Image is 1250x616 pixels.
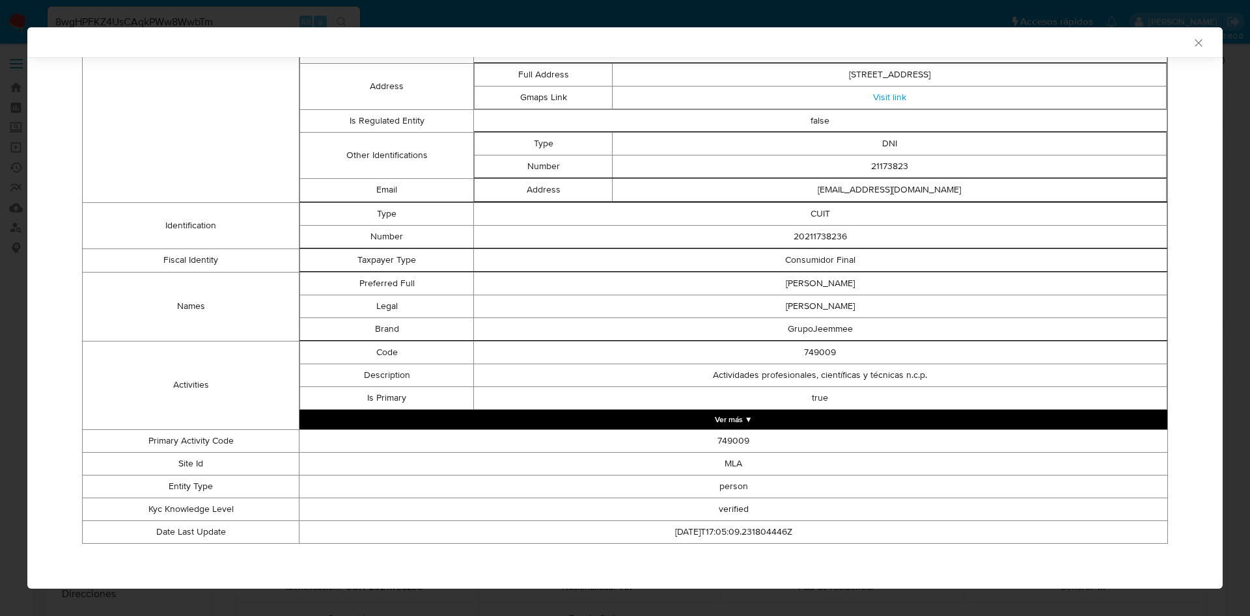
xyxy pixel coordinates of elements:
td: true [473,386,1167,409]
td: Address [300,63,473,109]
td: 21173823 [613,155,1167,178]
td: person [299,475,1168,498]
td: [DATE]T17:05:09.231804446Z [299,520,1168,543]
td: Identification [83,202,299,248]
td: Legal [300,295,473,317]
td: Consumidor Final [473,248,1167,271]
td: verified [299,498,1168,520]
a: Visit link [873,90,906,103]
td: Is Primary [300,386,473,409]
td: Gmaps Link [474,86,613,109]
td: DNI [613,132,1167,155]
td: [PERSON_NAME] [473,272,1167,295]
td: 20211738236 [473,225,1167,248]
td: Primary Activity Code [83,429,299,452]
td: Address [474,178,613,201]
div: closure-recommendation-modal [27,27,1223,589]
td: Preferred Full [300,272,473,295]
td: Fiscal Identity [83,248,299,272]
td: Number [300,225,473,248]
td: Site Id [83,452,299,475]
td: Activities [83,341,299,429]
td: Brand [300,317,473,340]
td: Type [300,202,473,225]
td: false [473,109,1167,132]
td: Entity Type [83,475,299,498]
button: Expand array [299,410,1167,429]
td: Names [83,272,299,341]
td: 749009 [473,341,1167,364]
td: Kyc Knowledge Level [83,498,299,520]
td: Is Regulated Entity [300,109,473,132]
td: Email [300,178,473,202]
td: Code [300,341,473,364]
button: Cerrar ventana [1192,36,1204,48]
td: Other Identifications [300,132,473,178]
td: Taxpayer Type [300,248,473,271]
td: Description [300,364,473,386]
td: [EMAIL_ADDRESS][DOMAIN_NAME] [613,178,1167,201]
td: MLA [299,452,1168,475]
td: Actividades profesionales, científicas y técnicas n.c.p. [473,364,1167,386]
td: 749009 [299,429,1168,452]
td: CUIT [473,202,1167,225]
td: [PERSON_NAME] [473,295,1167,317]
td: Full Address [474,63,613,86]
td: Number [474,155,613,178]
td: GrupoJeemmee [473,317,1167,340]
td: [STREET_ADDRESS] [613,63,1167,86]
td: Date Last Update [83,520,299,543]
td: Type [474,132,613,155]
